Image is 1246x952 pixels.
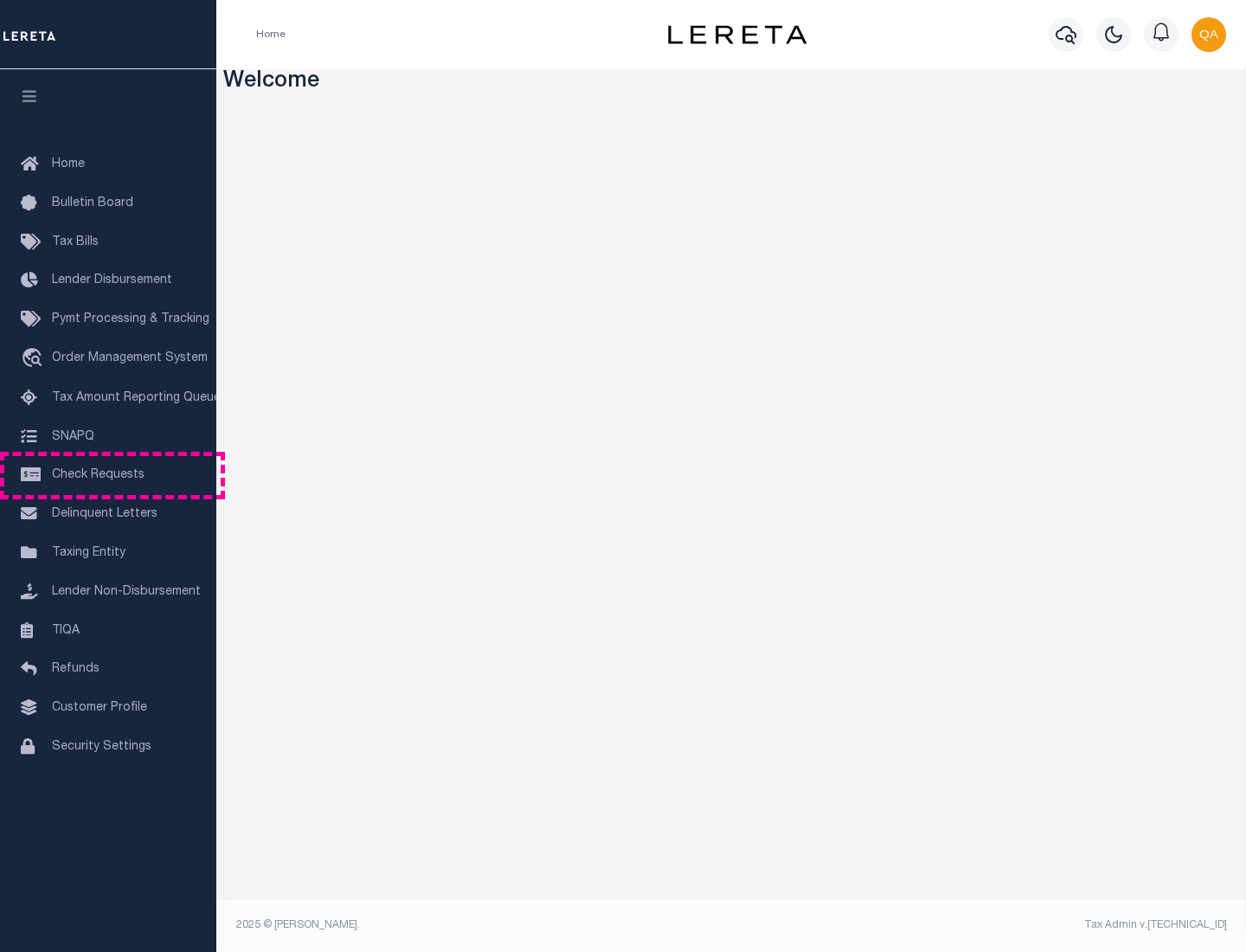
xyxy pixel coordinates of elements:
[223,69,1240,96] h3: Welcome
[52,702,147,714] span: Customer Profile
[52,236,99,248] span: Tax Bills
[52,741,151,753] span: Security Settings
[1191,17,1226,52] img: svg+xml;base64,PHN2ZyB4bWxucz0iaHR0cDovL3d3dy53My5vcmcvMjAwMC9zdmciIHBvaW50ZXItZXZlbnRzPSJub25lIi...
[52,469,145,481] span: Check Requests
[52,430,94,442] span: SNAPQ
[52,508,157,520] span: Delinquent Letters
[668,25,806,44] img: logo-dark.svg
[223,917,732,933] div: 2025 © [PERSON_NAME].
[52,197,133,209] span: Bulletin Board
[52,313,209,325] span: Pymt Processing & Tracking
[52,586,201,598] span: Lender Non-Disbursement
[256,27,286,42] li: Home
[21,348,48,370] i: travel_explore
[744,917,1227,933] div: Tax Admin v.[TECHNICAL_ID]
[52,624,80,636] span: TIQA
[52,663,100,675] span: Refunds
[52,547,125,559] span: Taxing Entity
[52,352,208,364] span: Order Management System
[52,158,85,170] span: Home
[52,392,221,404] span: Tax Amount Reporting Queue
[52,274,172,286] span: Lender Disbursement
